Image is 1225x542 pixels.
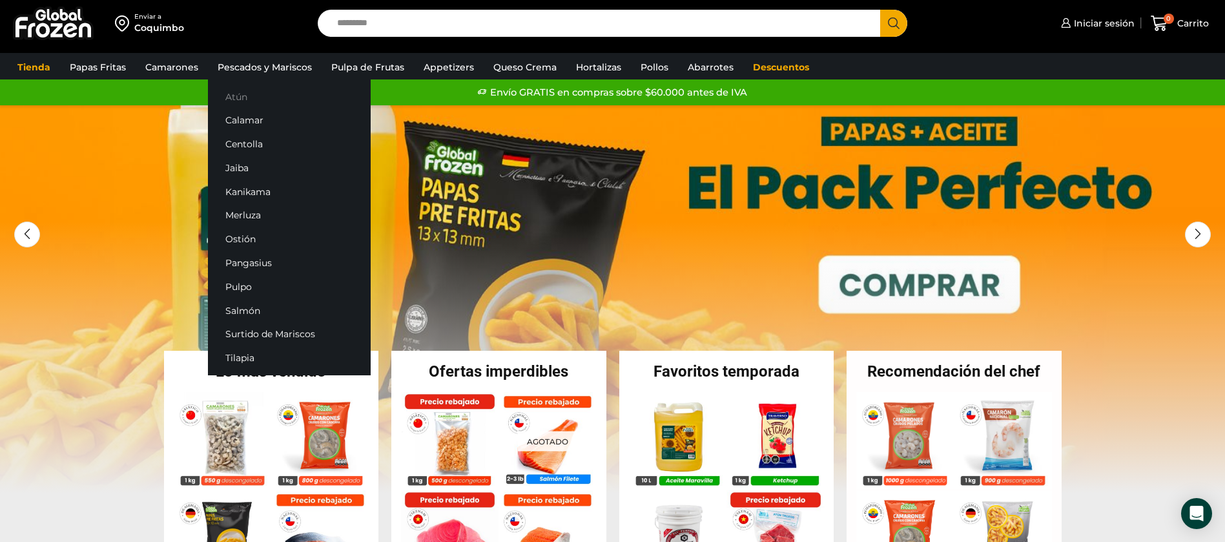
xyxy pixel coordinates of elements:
[1181,498,1212,529] div: Open Intercom Messenger
[208,322,371,346] a: Surtido de Mariscos
[417,55,480,79] a: Appetizers
[134,21,184,34] div: Coquimbo
[880,10,907,37] button: Search button
[847,364,1062,379] h2: Recomendación del chef
[1148,8,1212,39] a: 0 Carrito
[208,203,371,227] a: Merluza
[208,251,371,275] a: Pangasius
[1071,17,1135,30] span: Iniciar sesión
[208,227,371,251] a: Ostión
[208,85,371,109] a: Atún
[11,55,57,79] a: Tienda
[619,364,834,379] h2: Favoritos temporada
[1164,14,1174,24] span: 0
[211,55,318,79] a: Pescados y Mariscos
[1058,10,1135,36] a: Iniciar sesión
[570,55,628,79] a: Hortalizas
[14,222,40,247] div: Previous slide
[681,55,740,79] a: Abarrotes
[391,364,606,379] h2: Ofertas imperdibles
[208,109,371,132] a: Calamar
[746,55,816,79] a: Descuentos
[208,156,371,180] a: Jaiba
[134,12,184,21] div: Enviar a
[164,364,379,379] h2: Lo más vendido
[518,431,577,451] p: Agotado
[208,346,371,370] a: Tilapia
[115,12,134,34] img: address-field-icon.svg
[208,275,371,298] a: Pulpo
[208,298,371,322] a: Salmón
[208,132,371,156] a: Centolla
[325,55,411,79] a: Pulpa de Frutas
[1174,17,1209,30] span: Carrito
[487,55,563,79] a: Queso Crema
[1185,222,1211,247] div: Next slide
[63,55,132,79] a: Papas Fritas
[139,55,205,79] a: Camarones
[634,55,675,79] a: Pollos
[208,180,371,203] a: Kanikama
